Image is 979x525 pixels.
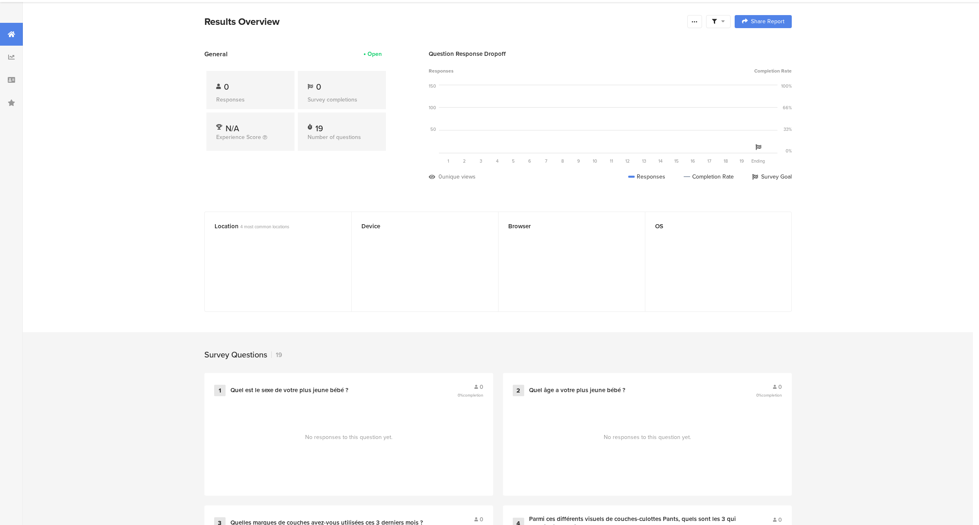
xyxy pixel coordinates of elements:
span: 0 [778,516,782,524]
span: completion [463,392,483,398]
span: 3 [480,158,482,164]
span: General [204,49,228,59]
span: 0 [480,515,483,524]
span: 18 [724,158,728,164]
div: 0 [439,172,442,181]
span: 12 [625,158,630,164]
span: 16 [691,158,695,164]
span: 0 [224,81,229,93]
div: 66% [783,104,792,111]
span: 17 [707,158,711,164]
span: 0% [756,392,782,398]
span: 13 [642,158,646,164]
span: 6 [528,158,531,164]
span: 14 [658,158,662,164]
span: 15 [674,158,679,164]
span: 1 [447,158,449,164]
span: Share Report [751,19,784,24]
span: 19 [740,158,744,164]
div: Survey Goal [752,172,792,181]
span: 4 most common locations [240,223,289,230]
span: Experience Score [216,133,261,141]
div: Location [215,222,328,231]
div: 100 [429,104,436,111]
div: Survey Questions [204,349,267,361]
div: Quel est le sexe de votre plus jeune bébé ? [230,386,348,395]
i: Survey Goal [755,144,761,150]
div: 2 [513,385,524,396]
span: 0 [778,383,782,391]
div: Question Response Dropoff [429,49,792,58]
span: Completion Rate [754,67,792,75]
div: Responses [628,172,665,181]
span: 8 [561,158,564,164]
span: completion [762,392,782,398]
span: 10 [593,158,597,164]
span: 7 [545,158,547,164]
span: 0% [458,392,483,398]
div: 50 [430,126,436,132]
div: OS [655,222,768,231]
span: 0 [316,81,321,93]
span: Number of questions [308,133,361,141]
span: No responses to this question yet. [604,433,691,441]
span: 11 [610,158,613,164]
div: Completion Rate [684,172,734,181]
div: Results Overview [204,14,683,29]
span: 4 [496,158,498,164]
span: N/A [226,122,239,135]
div: 1 [214,385,226,396]
div: 0% [786,148,792,154]
div: 19 [315,122,323,130]
div: Responses [216,95,285,104]
span: 2 [463,158,466,164]
div: 33% [784,126,792,132]
div: Survey completions [308,95,376,104]
span: No responses to this question yet. [305,433,392,441]
span: 9 [577,158,580,164]
div: 150 [429,83,436,89]
div: Ending [750,158,766,164]
div: unique views [442,172,476,181]
div: 100% [781,83,792,89]
div: Open [368,50,382,58]
div: Quel âge a votre plus jeune bébé ? [529,386,625,395]
span: 0 [480,383,483,391]
span: 5 [512,158,515,164]
div: Browser [508,222,622,231]
span: Responses [429,67,454,75]
div: Device [361,222,475,231]
div: 19 [271,350,282,360]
